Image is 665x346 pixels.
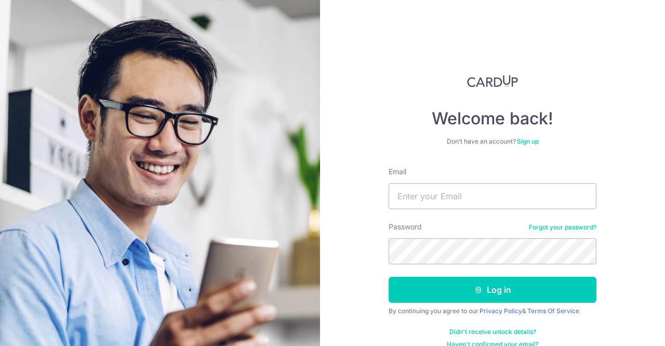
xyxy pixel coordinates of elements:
[389,307,596,315] div: By continuing you agree to our &
[527,307,579,315] a: Terms Of Service
[449,328,536,336] a: Didn't receive unlock details?
[529,223,596,232] a: Forgot your password?
[389,166,406,177] label: Email
[480,307,522,315] a: Privacy Policy
[389,108,596,129] h4: Welcome back!
[389,222,422,232] label: Password
[517,137,539,145] a: Sign up
[467,75,518,87] img: CardUp Logo
[389,183,596,209] input: Enter your Email
[389,277,596,303] button: Log in
[389,137,596,146] div: Don’t have an account?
